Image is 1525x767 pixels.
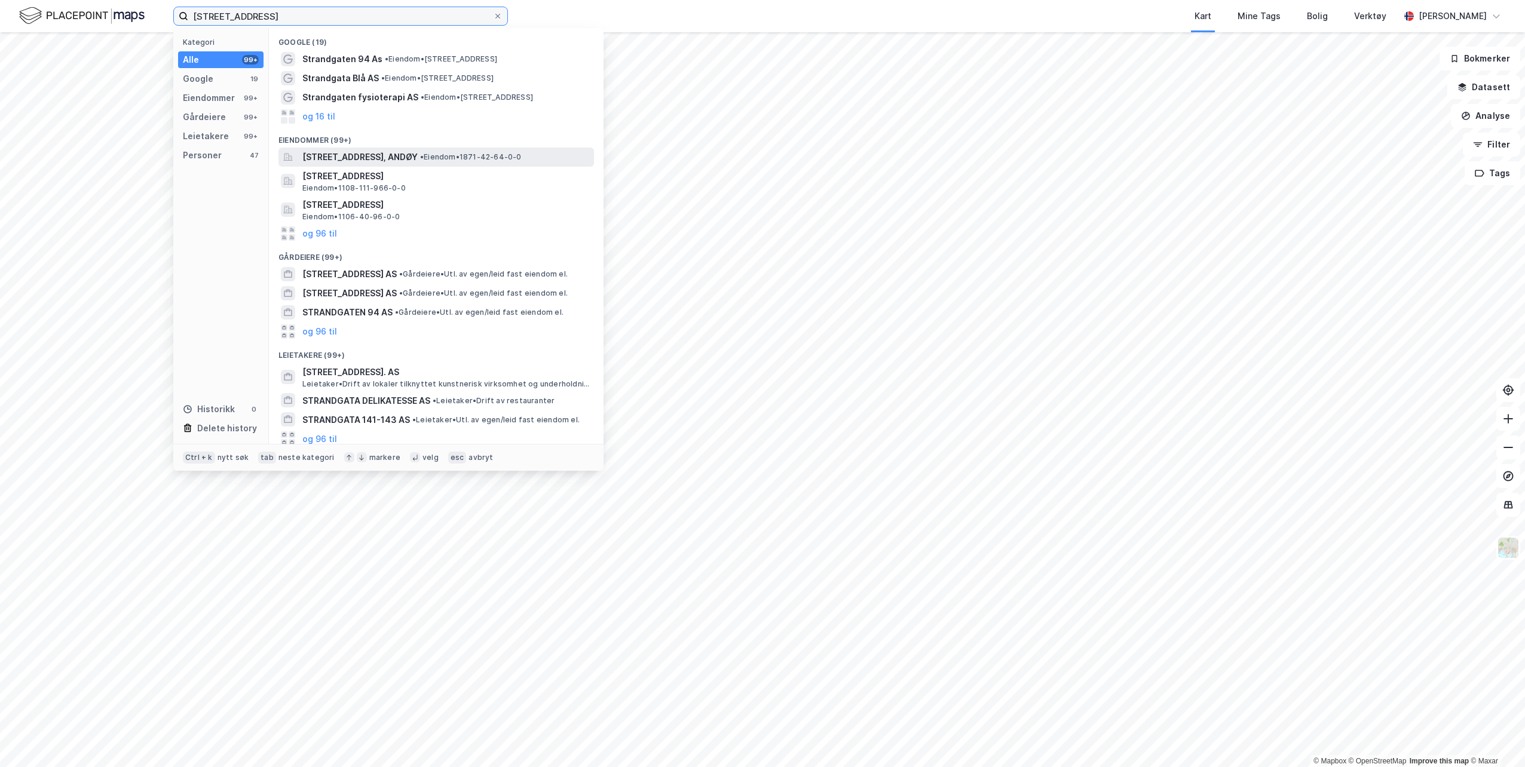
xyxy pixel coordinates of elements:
div: Bolig [1307,9,1328,23]
img: logo.f888ab2527a4732fd821a326f86c7f29.svg [19,5,145,26]
button: Bokmerker [1440,47,1520,70]
div: Personer [183,148,222,162]
button: Tags [1465,161,1520,185]
div: markere [369,453,400,462]
span: [STREET_ADDRESS] AS [302,286,397,300]
div: Kategori [183,38,264,47]
span: Gårdeiere • Utl. av egen/leid fast eiendom el. [399,269,568,279]
div: neste kategori [278,453,335,462]
span: • [381,73,385,82]
div: avbryt [468,453,493,462]
span: Eiendom • [STREET_ADDRESS] [381,73,494,83]
img: Z [1497,536,1520,559]
div: 99+ [242,112,259,122]
span: Eiendom • 1108-111-966-0-0 [302,183,406,193]
div: 47 [249,151,259,160]
div: 99+ [242,55,259,65]
span: Leietaker • Utl. av egen/leid fast eiendom el. [412,415,580,425]
div: Alle [183,53,199,67]
span: Leietaker • Drift av lokaler tilknyttet kunstnerisk virksomhet og underholdningsvirksomhet [302,379,592,389]
span: STRANDGATEN 94 AS [302,305,393,320]
span: Leietaker • Drift av restauranter [433,396,555,406]
span: [STREET_ADDRESS]. AS [302,365,589,379]
div: 19 [249,74,259,84]
span: • [385,54,388,63]
span: Eiendom • [STREET_ADDRESS] [421,93,533,102]
div: velg [422,453,439,462]
div: Eiendommer [183,91,235,105]
div: Historikk [183,402,235,416]
div: Ctrl + k [183,452,215,464]
span: Gårdeiere • Utl. av egen/leid fast eiendom el. [399,289,568,298]
button: og 16 til [302,109,335,124]
span: Gårdeiere • Utl. av egen/leid fast eiendom el. [395,308,564,317]
span: Strandgaten 94 As [302,52,382,66]
div: Kart [1195,9,1211,23]
span: Strandgaten fysioterapi AS [302,90,418,105]
span: STRANDGATA DELIKATESSE AS [302,394,430,408]
div: Mine Tags [1238,9,1281,23]
span: [STREET_ADDRESS] [302,169,589,183]
div: tab [258,452,276,464]
a: Mapbox [1313,757,1346,765]
div: Leietakere (99+) [269,341,604,363]
div: 0 [249,404,259,414]
div: 99+ [242,93,259,103]
span: • [420,152,424,161]
span: • [433,396,436,405]
div: Eiendommer (99+) [269,126,604,148]
span: STRANDGATA 141-143 AS [302,413,410,427]
div: esc [448,452,467,464]
button: Datasett [1447,75,1520,99]
span: [STREET_ADDRESS] [302,198,589,212]
span: • [399,289,403,297]
div: Google [183,72,213,86]
button: Analyse [1451,104,1520,128]
button: og 96 til [302,431,337,446]
span: • [395,308,399,317]
button: og 96 til [302,324,337,339]
span: Eiendom • 1871-42-64-0-0 [420,152,522,162]
button: Filter [1463,133,1520,157]
div: Delete history [197,421,257,435]
iframe: Chat Widget [1465,710,1525,767]
div: Leietakere [183,129,229,143]
span: Eiendom • 1106-40-96-0-0 [302,212,400,222]
span: • [399,269,403,278]
span: • [412,415,416,424]
button: og 96 til [302,226,337,241]
div: nytt søk [218,453,249,462]
span: [STREET_ADDRESS], ANDØY [302,150,418,164]
span: Strandgata Blå AS [302,71,379,85]
span: • [421,93,424,102]
div: 99+ [242,131,259,141]
a: OpenStreetMap [1349,757,1407,765]
div: Verktøy [1354,9,1386,23]
div: Google (19) [269,28,604,50]
span: [STREET_ADDRESS] AS [302,267,397,281]
input: Søk på adresse, matrikkel, gårdeiere, leietakere eller personer [188,7,493,25]
div: Gårdeiere (99+) [269,243,604,265]
a: Improve this map [1410,757,1469,765]
div: Gårdeiere [183,110,226,124]
span: Eiendom • [STREET_ADDRESS] [385,54,497,64]
div: [PERSON_NAME] [1419,9,1487,23]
